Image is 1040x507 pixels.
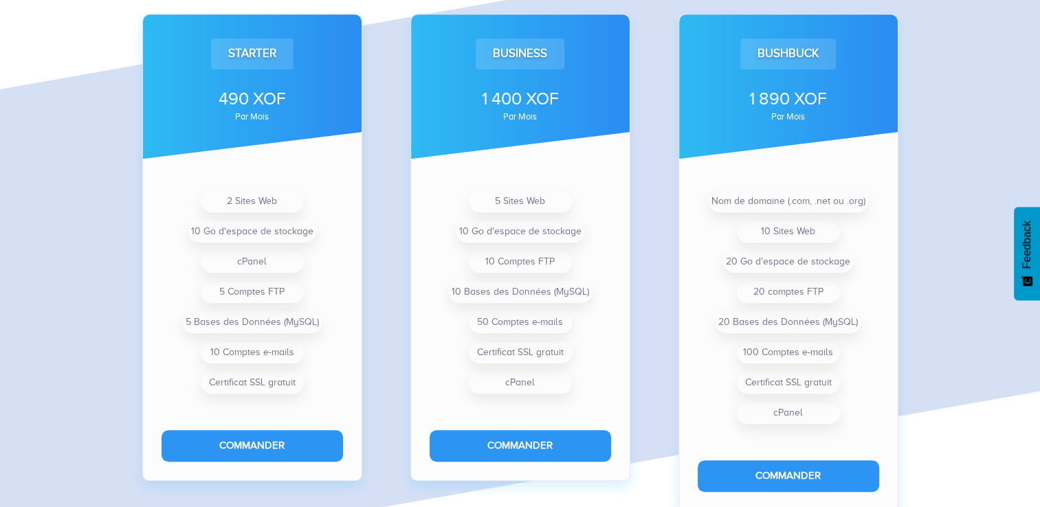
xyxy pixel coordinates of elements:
li: 5 Comptes FTP [201,281,304,303]
li: 20 comptes FTP [737,281,840,303]
li: 20 Go d'espace de stockage [723,251,853,273]
li: 10 Go d'espace de stockage [456,221,584,243]
li: 10 Sites Web [737,221,840,243]
li: 5 Bases des Données (MySQL) [183,311,322,333]
div: 1 400 XOF [430,87,611,111]
li: Certificat SSL gratuit [469,341,572,363]
li: cPanel [201,251,304,273]
li: 5 Sites Web [469,190,572,212]
button: Commander [698,460,879,491]
li: Nom de domaine (.com, .net ou .org) [709,190,868,212]
li: cPanel [469,372,572,394]
li: 10 Bases des Données (MySQL) [449,281,592,303]
button: Commander [162,430,343,461]
button: Commander [430,430,611,461]
li: 100 Comptes e-mails [737,341,840,363]
li: 10 Comptes FTP [469,251,572,273]
iframe: Drift Widget Chat Controller [971,438,1024,491]
li: 10 Comptes e-mails [201,341,304,363]
li: 50 Comptes e-mails [469,311,572,333]
li: Certificat SSL gratuit [201,372,304,394]
div: par mois [162,113,343,121]
div: par mois [430,113,611,121]
li: Certificat SSL gratuit [737,372,840,394]
button: Feedback - Afficher l’enquête [1014,207,1040,300]
li: 2 Sites Web [201,190,304,212]
li: 20 Bases des Données (MySQL) [716,311,861,333]
li: 10 Go d'espace de stockage [188,221,316,243]
div: Business [476,38,564,69]
li: cPanel [737,402,840,424]
div: 1 890 XOF [698,87,879,111]
div: par mois [698,113,879,121]
div: Starter [211,38,294,69]
div: 490 XOF [162,87,343,111]
span: Feedback [1021,221,1033,269]
div: Bushbuck [740,38,836,69]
